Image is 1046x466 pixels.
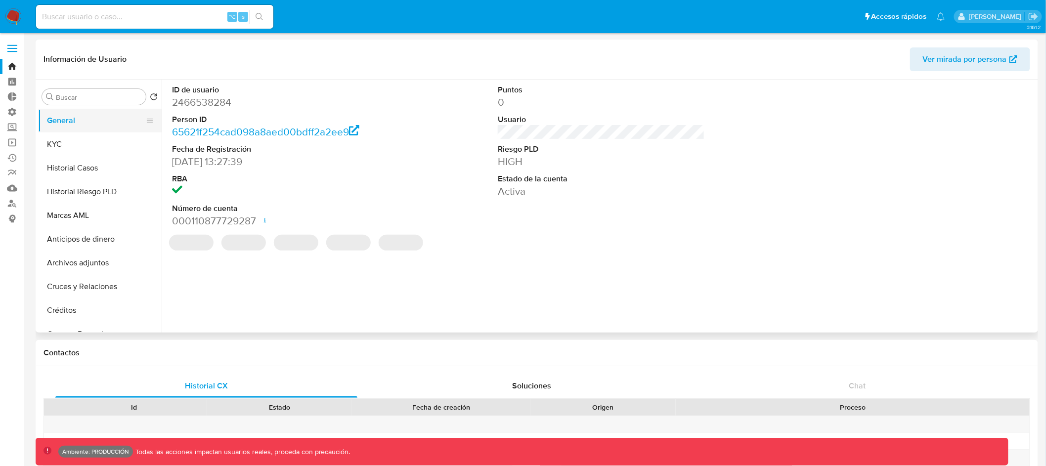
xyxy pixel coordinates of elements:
dt: Riesgo PLD [498,144,705,155]
dt: Estado de la cuenta [498,173,705,184]
dt: Person ID [172,114,379,125]
dt: Puntos [498,85,705,95]
dd: 000110877729287 [172,214,379,228]
span: Soluciones [513,380,552,391]
button: Volver al orden por defecto [150,93,158,104]
div: Estado [214,402,345,412]
span: ‌ [326,235,371,251]
button: Marcas AML [38,204,162,227]
div: Fecha de creación [359,402,523,412]
p: Ambiente: PRODUCCIÓN [62,450,129,454]
dd: HIGH [498,155,705,169]
a: 65621f254cad098a8aed00bdff2a2ee9 [172,125,359,139]
span: s [242,12,245,21]
p: Todas las acciones impactan usuarios reales, proceda con precaución. [133,447,350,457]
button: Historial Riesgo PLD [38,180,162,204]
dd: Activa [498,184,705,198]
dd: 2466538284 [172,95,379,109]
button: Buscar [46,93,54,101]
button: KYC [38,132,162,156]
h1: Información de Usuario [44,54,127,64]
p: diego.assum@mercadolibre.com [969,12,1025,21]
a: Salir [1028,11,1039,22]
span: Historial CX [185,380,228,391]
span: ‌ [169,235,214,251]
a: Notificaciones [937,12,945,21]
div: Id [68,402,200,412]
dd: 0 [498,95,705,109]
input: Buscar usuario o caso... [36,10,273,23]
button: Cruces y Relaciones [38,275,162,298]
button: General [38,109,154,132]
h1: Contactos [44,348,1030,358]
button: Anticipos de dinero [38,227,162,251]
button: Historial Casos [38,156,162,180]
dt: ID de usuario [172,85,379,95]
button: Créditos [38,298,162,322]
dt: Usuario [498,114,705,125]
span: ⌥ [228,12,236,21]
button: Cuentas Bancarias [38,322,162,346]
dt: RBA [172,173,379,184]
button: search-icon [249,10,269,24]
span: ‌ [274,235,318,251]
span: ‌ [221,235,266,251]
input: Buscar [56,93,142,102]
div: Origen [537,402,669,412]
button: Archivos adjuntos [38,251,162,275]
dd: [DATE] 13:27:39 [172,155,379,169]
span: Ver mirada por persona [923,47,1007,71]
span: Chat [849,380,866,391]
button: Ver mirada por persona [910,47,1030,71]
span: Accesos rápidos [872,11,927,22]
div: Proceso [683,402,1023,412]
span: ‌ [379,235,423,251]
dt: Fecha de Registración [172,144,379,155]
dt: Número de cuenta [172,203,379,214]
